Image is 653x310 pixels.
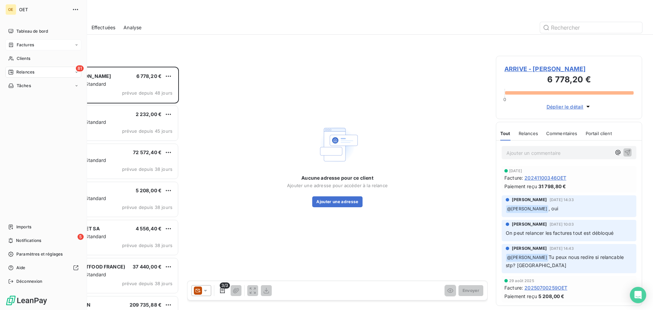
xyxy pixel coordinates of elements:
[546,131,577,136] span: Commentaires
[506,205,548,213] span: @ [PERSON_NAME]
[122,166,172,172] span: prévue depuis 38 jours
[122,243,172,248] span: prévue depuis 38 jours
[504,284,523,291] span: Facture :
[504,174,523,181] span: Facture :
[122,128,172,134] span: prévue depuis 45 jours
[16,238,41,244] span: Notifications
[506,230,614,236] span: On peut relancer les factures tout est débloqué
[301,175,373,181] span: Aucune adresse pour ce client
[509,279,534,283] span: 29 août 2025
[5,295,48,306] img: Logo LeanPay
[504,64,634,74] span: ARRIVE - [PERSON_NAME]
[504,74,634,87] h3: 6 778,20 €
[123,24,141,31] span: Analyse
[16,278,43,284] span: Déconnexion
[76,65,84,71] span: 81
[312,196,362,207] button: Ajouter une adresse
[547,103,584,110] span: Déplier le détail
[5,4,16,15] div: OE
[524,174,566,181] span: 20241100346OET
[538,293,565,300] span: 5 208,00 €
[136,111,162,117] span: 2 232,00 €
[550,246,574,250] span: [DATE] 14:43
[540,22,642,33] input: Rechercher
[16,265,26,271] span: Aide
[316,123,359,166] img: Empty state
[16,69,34,75] span: Relances
[122,90,172,96] span: prévue depuis 48 jours
[549,206,558,211] span: , oui
[550,222,574,226] span: [DATE] 10:03
[506,254,548,262] span: @ [PERSON_NAME]
[136,73,162,79] span: 6 778,20 €
[133,149,162,155] span: 72 572,40 €
[122,281,172,286] span: prévue depuis 38 jours
[509,169,522,173] span: [DATE]
[136,226,162,231] span: 4 556,40 €
[220,282,230,289] span: 3/3
[512,197,547,203] span: [PERSON_NAME]
[586,131,612,136] span: Portail client
[91,24,116,31] span: Effectuées
[78,234,84,240] span: 5
[545,103,594,111] button: Déplier le détail
[133,264,162,270] span: 37 440,00 €
[130,302,162,308] span: 209 735,88 €
[122,205,172,210] span: prévue depuis 38 jours
[16,224,31,230] span: Imports
[524,284,567,291] span: 20250700259OET
[630,287,646,303] div: Open Intercom Messenger
[504,183,537,190] span: Paiement reçu
[19,7,68,12] span: OET
[17,83,31,89] span: Tâches
[550,198,574,202] span: [DATE] 14:33
[538,183,566,190] span: 31 798,80 €
[500,131,510,136] span: Tout
[503,97,506,102] span: 0
[17,42,34,48] span: Factures
[519,131,538,136] span: Relances
[287,183,388,188] span: Ajouter une adresse pour accéder à la relance
[16,28,48,34] span: Tableau de bord
[512,245,547,251] span: [PERSON_NAME]
[136,187,162,193] span: 5 208,00 €
[33,67,179,310] div: grid
[504,293,537,300] span: Paiement reçu
[16,251,63,257] span: Paramètres et réglages
[5,262,81,273] a: Aide
[17,55,30,62] span: Clients
[458,285,483,296] button: Envoyer
[506,254,625,268] span: Tu peux nous redire si relancable stp? [GEOGRAPHIC_DATA]
[512,221,547,227] span: [PERSON_NAME]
